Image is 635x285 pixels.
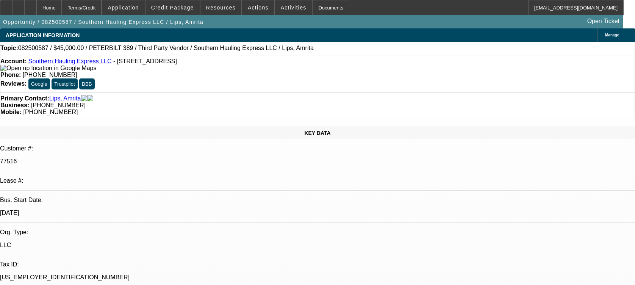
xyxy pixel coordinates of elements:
[304,130,330,136] span: KEY DATA
[113,58,177,64] span: - [STREET_ADDRESS]
[0,102,29,108] strong: Business:
[275,0,312,15] button: Activities
[81,95,87,102] img: facebook-icon.png
[0,109,22,115] strong: Mobile:
[28,78,50,89] button: Google
[206,5,236,11] span: Resources
[79,78,95,89] button: BBB
[145,0,200,15] button: Credit Package
[281,5,307,11] span: Activities
[102,0,144,15] button: Application
[87,95,93,102] img: linkedin-icon.png
[0,45,18,52] strong: Topic:
[584,15,622,28] a: Open Ticket
[200,0,241,15] button: Resources
[0,65,96,71] a: View Google Maps
[23,109,78,115] span: [PHONE_NUMBER]
[108,5,139,11] span: Application
[49,95,81,102] a: Lips, Amrita
[23,72,77,78] span: [PHONE_NUMBER]
[0,80,27,87] strong: Reviews:
[0,58,27,64] strong: Account:
[52,78,77,89] button: Trustpilot
[248,5,269,11] span: Actions
[31,102,86,108] span: [PHONE_NUMBER]
[18,45,314,52] span: 082500587 / $45,000.00 / PETERBILT 389 / Third Party Vendor / Southern Hauling Express LLC / Lips...
[0,65,96,72] img: Open up location in Google Maps
[605,33,619,37] span: Manage
[0,95,49,102] strong: Primary Contact:
[151,5,194,11] span: Credit Package
[242,0,274,15] button: Actions
[6,32,80,38] span: APPLICATION INFORMATION
[28,58,112,64] a: Southern Hauling Express LLC
[0,72,21,78] strong: Phone:
[3,19,203,25] span: Opportunity / 082500587 / Southern Hauling Express LLC / Lips, Amrita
